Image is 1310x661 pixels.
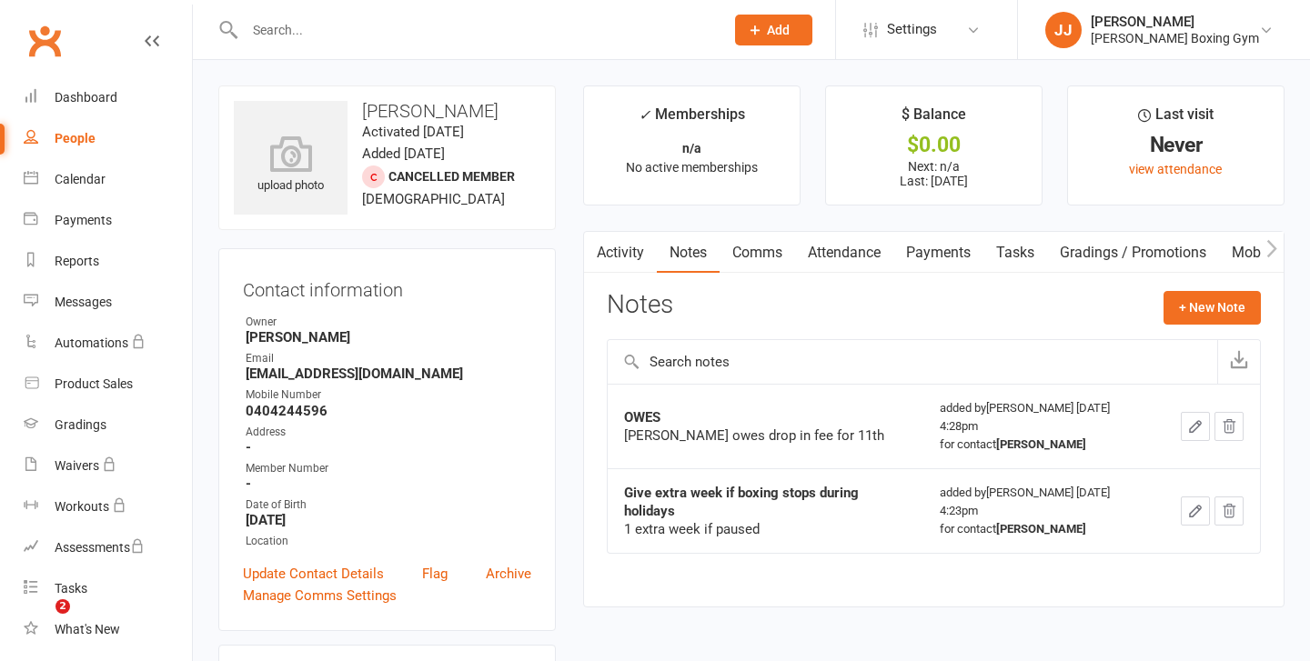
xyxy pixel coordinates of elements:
[234,135,348,195] div: upload photo
[624,485,859,519] strong: Give extra week if boxing stops during holidays
[55,599,70,614] span: 2
[246,350,531,367] div: Email
[795,232,893,274] a: Attendance
[55,622,120,636] div: What's New
[24,77,192,118] a: Dashboard
[18,599,62,643] iframe: Intercom live chat
[584,232,657,274] a: Activity
[246,386,531,404] div: Mobile Number
[243,563,384,585] a: Update Contact Details
[940,436,1148,454] div: for contact
[55,336,128,350] div: Automations
[362,191,505,207] span: [DEMOGRAPHIC_DATA]
[1091,14,1259,30] div: [PERSON_NAME]
[1045,12,1082,48] div: JJ
[887,9,937,50] span: Settings
[24,609,192,650] a: What's New
[842,159,1025,188] p: Next: n/a Last: [DATE]
[55,254,99,268] div: Reports
[362,124,464,140] time: Activated [DATE]
[24,159,192,200] a: Calendar
[239,17,711,43] input: Search...
[24,568,192,609] a: Tasks
[55,172,106,186] div: Calendar
[624,520,907,538] div: 1 extra week if paused
[55,376,133,391] div: Product Sales
[624,426,907,445] div: [PERSON_NAME] owes drop in fee for 11th
[55,581,87,596] div: Tasks
[55,295,112,309] div: Messages
[735,15,812,45] button: Add
[1091,30,1259,46] div: [PERSON_NAME] Boxing Gym
[486,563,531,585] a: Archive
[24,364,192,405] a: Product Sales
[246,496,531,514] div: Date of Birth
[940,484,1148,538] div: added by [PERSON_NAME] [DATE] 4:23pm
[842,135,1025,155] div: $0.00
[55,213,112,227] div: Payments
[624,409,660,426] strong: OWES
[996,522,1086,536] strong: [PERSON_NAME]
[720,232,795,274] a: Comms
[24,405,192,446] a: Gradings
[24,323,192,364] a: Automations
[1047,232,1219,274] a: Gradings / Promotions
[246,403,531,419] strong: 0404244596
[24,527,192,568] a: Assessments
[246,476,531,492] strong: -
[388,169,515,184] span: Cancelled member
[55,417,106,432] div: Gradings
[1138,103,1214,135] div: Last visit
[24,200,192,241] a: Payments
[22,18,67,64] a: Clubworx
[362,145,445,162] time: Added [DATE]
[657,232,720,274] a: Notes
[682,141,701,155] strong: n/a
[246,366,531,382] strong: [EMAIL_ADDRESS][DOMAIN_NAME]
[243,585,397,606] a: Manage Comms Settings
[902,103,966,135] div: $ Balance
[24,486,192,527] a: Workouts
[1084,135,1267,155] div: Never
[55,540,145,555] div: Assessments
[422,563,448,585] a: Flag
[246,329,531,346] strong: [PERSON_NAME]
[246,512,531,528] strong: [DATE]
[639,103,745,136] div: Memberships
[24,282,192,323] a: Messages
[24,241,192,282] a: Reports
[24,118,192,159] a: People
[246,424,531,441] div: Address
[608,340,1217,384] input: Search notes
[246,439,531,456] strong: -
[940,520,1148,538] div: for contact
[24,446,192,486] a: Waivers
[1164,291,1261,324] button: + New Note
[246,460,531,477] div: Member Number
[607,291,673,324] h3: Notes
[55,458,99,473] div: Waivers
[996,437,1086,451] strong: [PERSON_NAME]
[55,499,109,514] div: Workouts
[639,106,650,124] i: ✓
[767,23,790,37] span: Add
[940,399,1148,454] div: added by [PERSON_NAME] [DATE] 4:28pm
[246,314,531,331] div: Owner
[246,533,531,550] div: Location
[234,101,540,121] h3: [PERSON_NAME]
[55,90,117,105] div: Dashboard
[1129,162,1222,176] a: view attendance
[893,232,983,274] a: Payments
[626,160,758,175] span: No active memberships
[983,232,1047,274] a: Tasks
[55,131,96,145] div: People
[243,273,531,300] h3: Contact information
